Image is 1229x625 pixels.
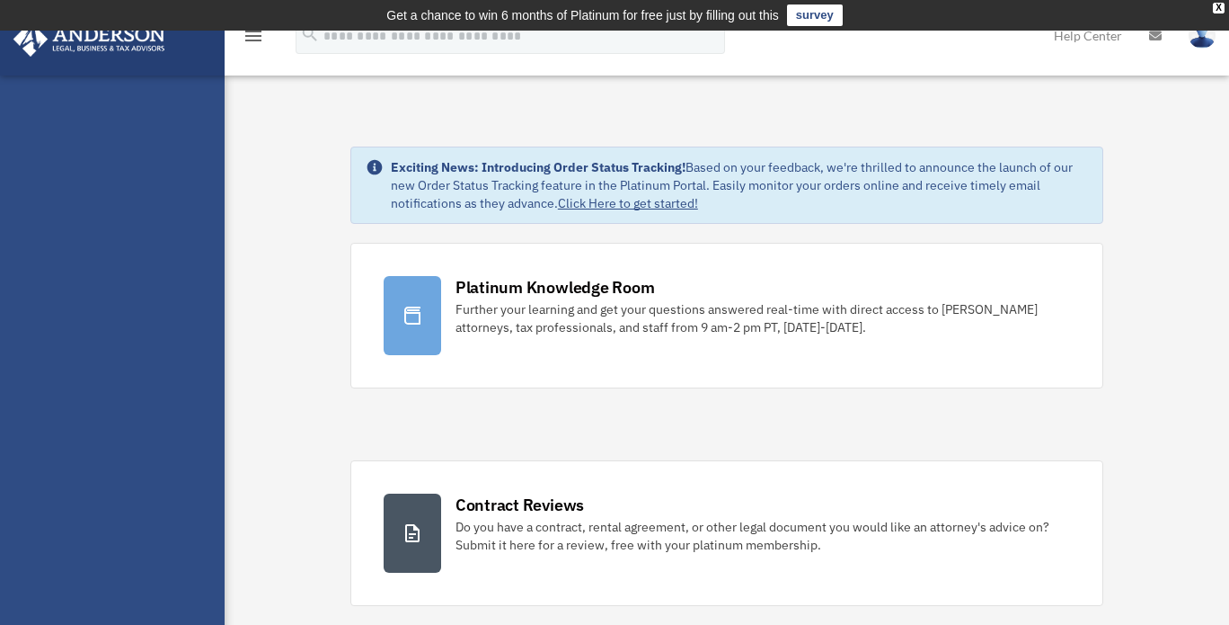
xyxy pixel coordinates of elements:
a: menu [243,31,264,47]
a: Platinum Knowledge Room Further your learning and get your questions answered real-time with dire... [350,243,1103,388]
div: Based on your feedback, we're thrilled to announce the launch of our new Order Status Tracking fe... [391,158,1088,212]
div: Platinum Knowledge Room [455,276,655,299]
div: Contract Reviews [455,494,584,516]
div: Do you have a contract, rental agreement, or other legal document you would like an attorney's ad... [455,518,1070,554]
strong: Exciting News: Introducing Order Status Tracking! [391,159,685,175]
a: Click Here to get started! [558,195,698,211]
i: menu [243,25,264,47]
img: Anderson Advisors Platinum Portal [8,22,171,57]
img: User Pic [1189,22,1216,49]
a: Contract Reviews Do you have a contract, rental agreement, or other legal document you would like... [350,460,1103,606]
a: survey [787,4,843,26]
div: Get a chance to win 6 months of Platinum for free just by filling out this [386,4,779,26]
div: close [1213,3,1225,13]
i: search [300,24,320,44]
div: Further your learning and get your questions answered real-time with direct access to [PERSON_NAM... [455,300,1070,336]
